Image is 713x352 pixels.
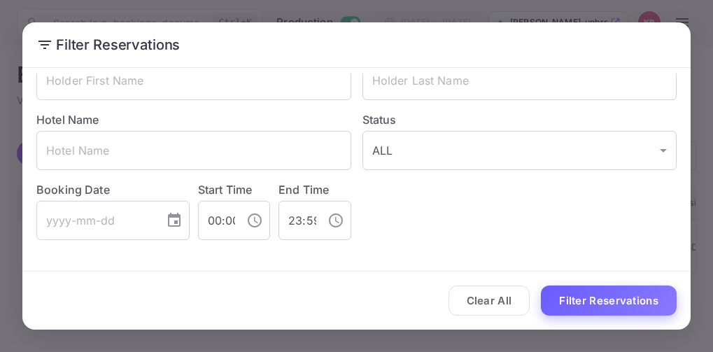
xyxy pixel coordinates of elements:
[36,61,351,100] input: Holder First Name
[241,206,269,234] button: Choose time, selected time is 12:00 AM
[36,181,190,198] label: Booking Date
[36,201,155,240] input: yyyy-mm-dd
[36,131,351,170] input: Hotel Name
[322,206,350,234] button: Choose time, selected time is 11:59 PM
[198,183,253,197] label: Start Time
[541,286,677,316] button: Filter Reservations
[22,22,691,67] h2: Filter Reservations
[160,206,188,234] button: Choose date
[198,201,235,240] input: hh:mm
[362,131,677,170] div: ALL
[278,183,329,197] label: End Time
[362,61,677,100] input: Holder Last Name
[449,286,530,316] button: Clear All
[362,111,677,128] label: Status
[278,201,316,240] input: hh:mm
[36,113,99,127] label: Hotel Name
